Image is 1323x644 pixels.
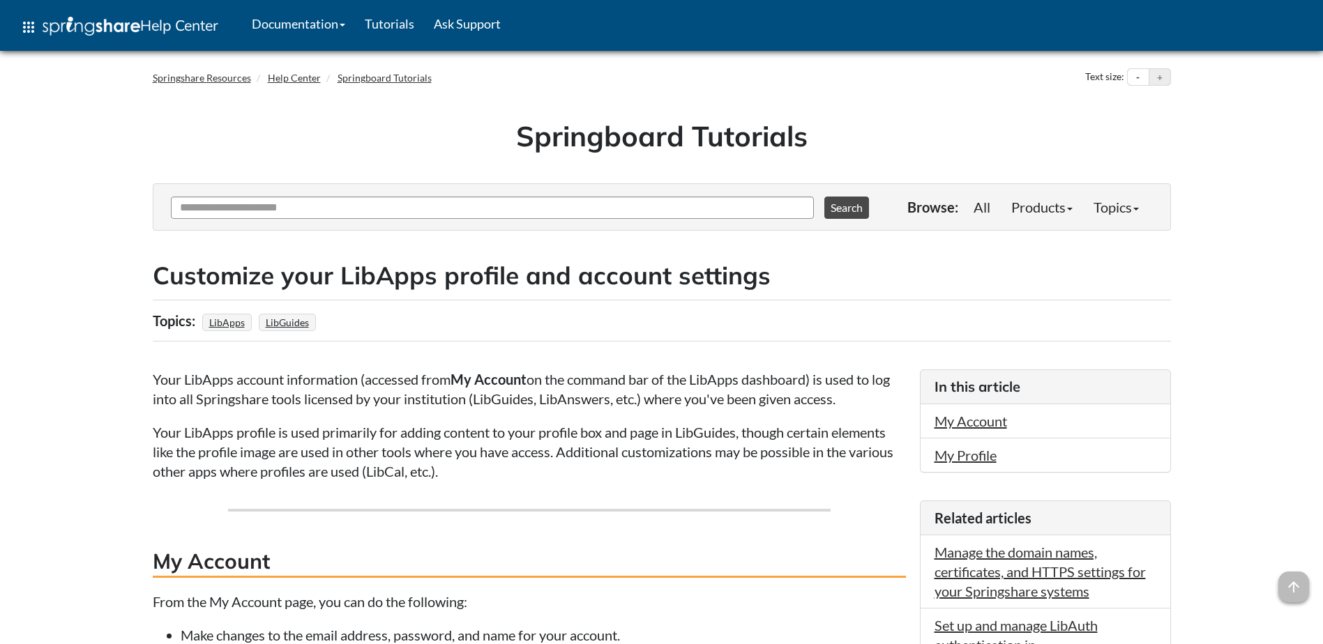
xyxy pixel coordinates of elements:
strong: My Account [451,371,527,388]
img: Springshare [43,17,140,36]
p: Browse: [907,197,958,217]
a: Manage the domain names, certificates, and HTTPS settings for your Springshare systems [935,544,1146,599]
div: Text size: [1082,68,1127,86]
a: Tutorials [355,6,424,41]
button: Increase text size [1149,69,1170,86]
span: apps [20,19,37,36]
a: My Profile [935,447,997,463]
span: Help Center [140,16,218,34]
button: Decrease text size [1128,69,1149,86]
a: arrow_upward [1278,573,1309,590]
a: Springboard Tutorials [338,72,432,84]
p: Your LibApps profile is used primarily for adding content to your profile box and page in LibGuid... [153,422,906,481]
div: Topics: [153,307,199,334]
a: Ask Support [424,6,511,41]
span: arrow_upward [1278,572,1309,602]
a: Springshare Resources [153,72,251,84]
p: Your LibApps account information (accessed from on the command bar of the LibApps dashboard) is u... [153,369,906,408]
a: My Account [935,413,1007,429]
h1: Springboard Tutorials [163,116,1161,155]
a: Help Center [268,72,321,84]
a: Documentation [242,6,355,41]
h3: My Account [153,546,906,578]
a: Topics [1083,193,1149,221]
h3: In this article [935,377,1156,397]
span: Related articles [935,509,1031,526]
h2: Customize your LibApps profile and account settings [153,259,1171,293]
a: apps Help Center [10,6,228,48]
a: LibApps [207,312,247,332]
a: Products [1001,193,1083,221]
a: All [963,193,1001,221]
p: From the My Account page, you can do the following: [153,592,906,611]
button: Search [824,197,869,219]
a: LibGuides [264,312,311,332]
